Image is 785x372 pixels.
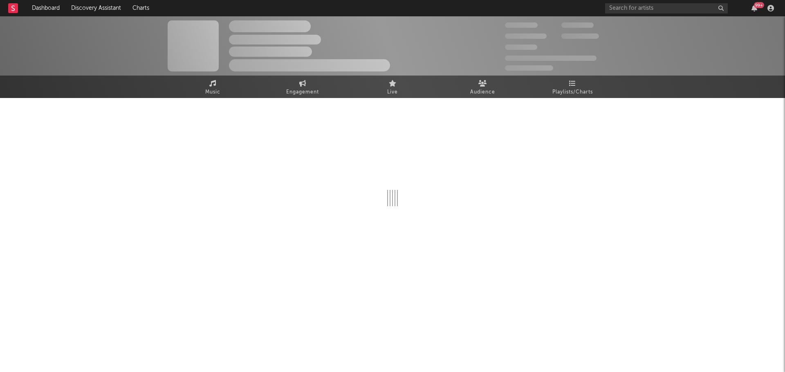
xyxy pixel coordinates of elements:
span: Music [205,87,220,97]
a: Live [348,76,437,98]
button: 99+ [751,5,757,11]
span: 100,000 [505,45,537,50]
span: 50,000,000 [505,33,547,39]
a: Playlists/Charts [527,76,617,98]
input: Search for artists [605,3,728,13]
a: Audience [437,76,527,98]
a: Music [168,76,258,98]
span: 1,000,000 [561,33,599,39]
span: Audience [470,87,495,97]
a: Engagement [258,76,348,98]
span: 50,000,000 Monthly Listeners [505,56,597,61]
span: 300,000 [505,22,538,28]
div: 99 + [754,2,764,8]
span: Jump Score: 85.0 [505,65,553,71]
span: 100,000 [561,22,594,28]
span: Live [387,87,398,97]
span: Engagement [286,87,319,97]
span: Playlists/Charts [552,87,593,97]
